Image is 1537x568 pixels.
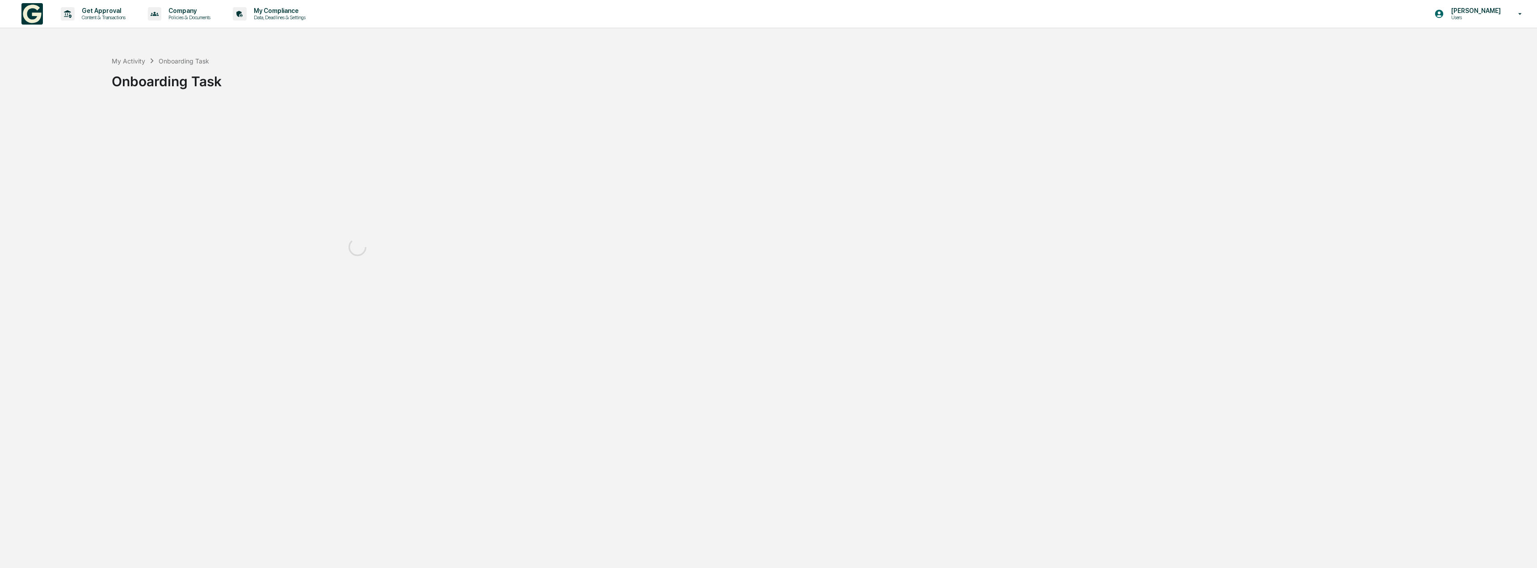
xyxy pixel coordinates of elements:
[1444,7,1505,14] p: [PERSON_NAME]
[161,7,215,14] p: Company
[112,57,145,65] div: My Activity
[159,57,209,65] div: Onboarding Task
[247,14,310,21] p: Data, Deadlines & Settings
[75,7,130,14] p: Get Approval
[112,66,1533,89] div: Onboarding Task
[75,14,130,21] p: Content & Transactions
[1444,14,1505,21] p: Users
[21,3,43,25] img: logo
[247,7,310,14] p: My Compliance
[161,14,215,21] p: Policies & Documents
